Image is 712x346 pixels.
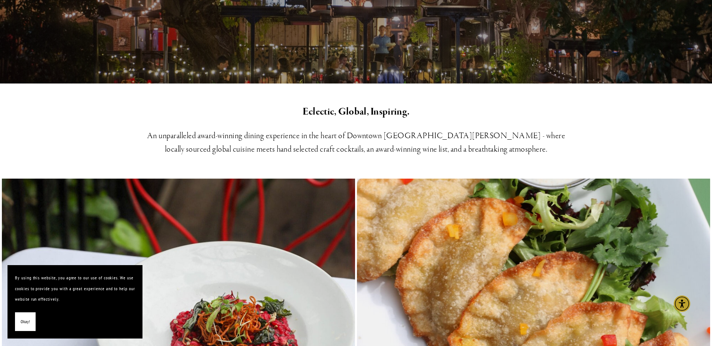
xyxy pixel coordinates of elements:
[138,129,575,156] h3: An unparalleled award-winning dining experience in the heart of Downtown [GEOGRAPHIC_DATA][PERSON...
[21,316,30,327] span: Okay!
[138,104,575,120] h2: Eclectic, Global, Inspiring.
[15,312,36,331] button: Okay!
[15,273,135,305] p: By using this website, you agree to our use of cookies. We use cookies to provide you with a grea...
[7,265,142,339] section: Cookie banner
[674,295,690,312] div: Accessibility Menu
